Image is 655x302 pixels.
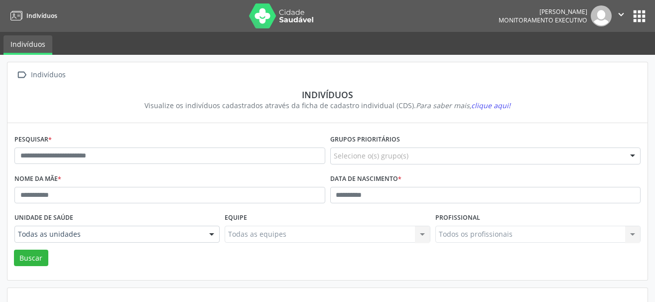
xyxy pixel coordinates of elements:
span: Indivíduos [26,11,57,20]
div: [PERSON_NAME] [499,7,587,16]
button: apps [631,7,648,25]
a: Indivíduos [3,35,52,55]
a: Indivíduos [7,7,57,24]
div: Indivíduos [21,89,634,100]
label: Profissional [435,210,480,226]
label: Equipe [225,210,247,226]
span: Selecione o(s) grupo(s) [334,151,408,161]
div: Visualize os indivíduos cadastrados através da ficha de cadastro individual (CDS). [21,100,634,111]
i:  [616,9,627,20]
label: Nome da mãe [14,171,61,187]
div: Indivíduos [29,68,67,82]
span: Todas as unidades [18,229,199,239]
span: clique aqui! [471,101,511,110]
label: Data de nascimento [330,171,401,187]
a:  Indivíduos [14,68,67,82]
label: Grupos prioritários [330,132,400,148]
button:  [612,5,631,26]
label: Pesquisar [14,132,52,148]
button: Buscar [14,250,48,267]
label: Unidade de saúde [14,210,73,226]
img: img [591,5,612,26]
span: Monitoramento Executivo [499,16,587,24]
i: Para saber mais, [416,101,511,110]
i:  [14,68,29,82]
